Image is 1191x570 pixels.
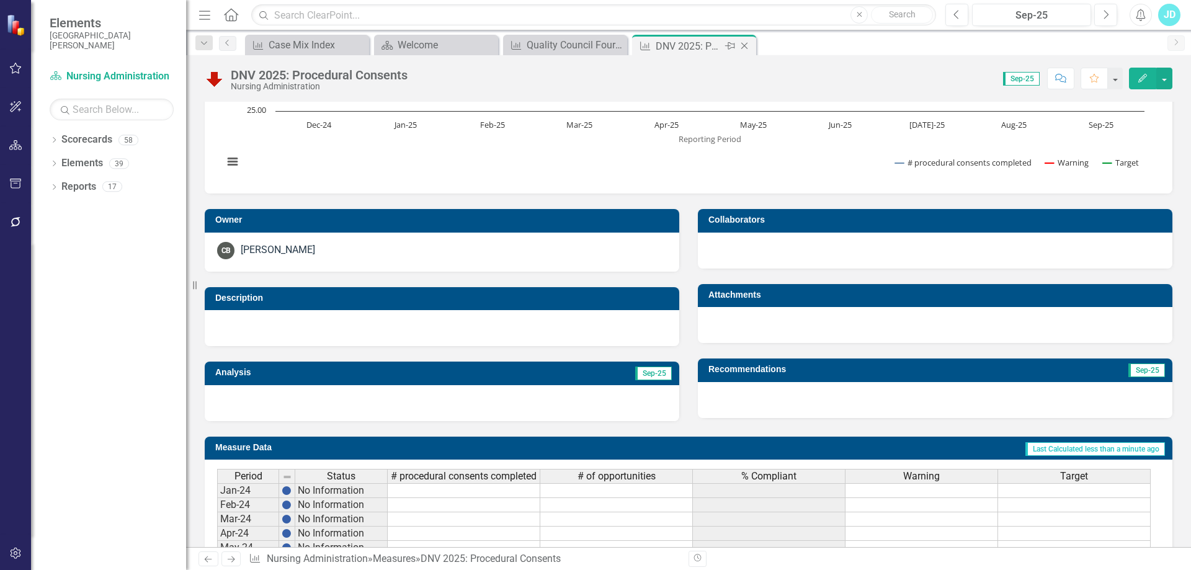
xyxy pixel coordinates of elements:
div: Nursing Administration [231,82,408,91]
div: DNV 2025: Procedural Consents [656,38,722,54]
button: Sep-25 [972,4,1091,26]
button: Show # procedural consents completed [895,157,1032,168]
img: BgCOk07PiH71IgAAAABJRU5ErkJggg== [282,486,292,496]
span: Status [327,471,355,482]
text: [DATE]-25 [909,119,945,130]
td: Mar-24 [217,512,279,527]
img: ClearPoint Strategy [6,14,28,35]
a: Reports [61,180,96,194]
span: % Compliant [741,471,796,482]
h3: Measure Data [215,443,488,452]
div: Welcome [398,37,495,53]
a: Nursing Administration [267,553,368,564]
img: BgCOk07PiH71IgAAAABJRU5ErkJggg== [282,543,292,553]
h3: Description [215,293,673,303]
h3: Attachments [708,290,1166,300]
h3: Collaborators [708,215,1166,225]
div: Sep-25 [976,8,1087,23]
input: Search Below... [50,99,174,120]
small: [GEOGRAPHIC_DATA][PERSON_NAME] [50,30,174,51]
div: 39 [109,158,129,169]
td: No Information [295,527,388,541]
td: Jan-24 [217,483,279,498]
img: BgCOk07PiH71IgAAAABJRU5ErkJggg== [282,500,292,510]
div: CB [217,242,234,259]
span: Period [234,471,262,482]
button: Search [871,6,933,24]
div: 58 [118,135,138,145]
text: Jun-25 [827,119,852,130]
span: Last Calculated less than a minute ago [1025,442,1165,456]
text: May-25 [740,119,767,130]
img: BgCOk07PiH71IgAAAABJRU5ErkJggg== [282,528,292,538]
div: DNV 2025: Procedural Consents [231,68,408,82]
td: May-24 [217,541,279,555]
td: Apr-24 [217,527,279,541]
button: Show Target [1103,157,1140,168]
div: [PERSON_NAME] [241,243,315,257]
text: Feb-25 [480,119,505,130]
text: Mar-25 [566,119,592,130]
td: No Information [295,498,388,512]
a: Case Mix Index [248,37,366,53]
text: Reporting Period [679,133,741,145]
span: Sep-25 [1128,363,1165,377]
text: Dec-24 [306,119,332,130]
text: Sep-25 [1089,119,1113,130]
text: Apr-25 [654,119,679,130]
a: Scorecards [61,133,112,147]
h3: Recommendations [708,365,1016,374]
a: Nursing Administration [50,69,174,84]
a: Measures [373,553,416,564]
text: Jan-25 [393,119,417,130]
a: Welcome [377,37,495,53]
td: No Information [295,541,388,555]
div: Quality Council Four Panel Report [527,37,624,53]
a: Elements [61,156,103,171]
div: Case Mix Index [269,37,366,53]
div: 17 [102,182,122,192]
button: View chart menu, Chart [224,153,241,171]
img: 8DAGhfEEPCf229AAAAAElFTkSuQmCC [282,472,292,482]
td: No Information [295,483,388,498]
td: Feb-24 [217,498,279,512]
span: Sep-25 [1003,72,1040,86]
span: Search [889,9,916,19]
input: Search ClearPoint... [251,4,936,26]
span: # of opportunities [578,471,656,482]
span: Target [1060,471,1088,482]
span: Elements [50,16,174,30]
span: Sep-25 [635,367,672,380]
button: Show Warning [1045,157,1089,168]
div: DNV 2025: Procedural Consents [421,553,561,564]
span: Warning [903,471,940,482]
button: JD [1158,4,1180,26]
h3: Analysis [215,368,437,377]
img: Below Plan [205,69,225,89]
text: Aug-25 [1001,119,1027,130]
div: » » [249,552,679,566]
td: No Information [295,512,388,527]
img: BgCOk07PiH71IgAAAABJRU5ErkJggg== [282,514,292,524]
a: Quality Council Four Panel Report [506,37,624,53]
span: # procedural consents completed [391,471,537,482]
text: 25.00 [247,104,266,115]
h3: Owner [215,215,673,225]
